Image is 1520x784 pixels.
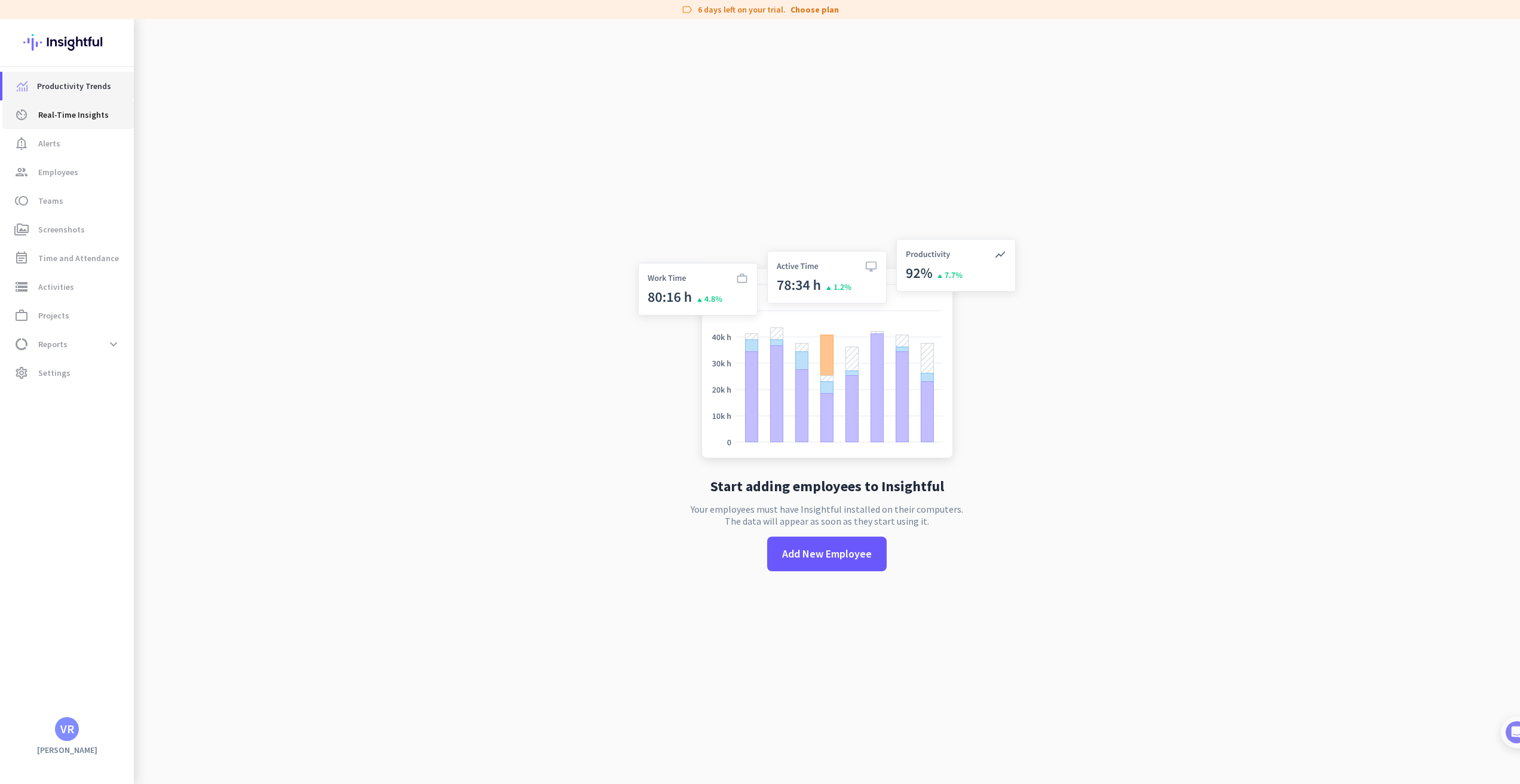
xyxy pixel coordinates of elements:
span: Home [17,403,42,411]
i: av_timer [14,108,29,122]
i: label [681,4,693,16]
a: Show me how [46,287,130,311]
a: groupEmployees [2,158,134,186]
span: Productivity Trends [37,79,111,93]
button: Help [119,373,179,421]
span: Real-Time Insights [38,108,109,122]
button: Messages [60,373,119,421]
span: Add New Employee [782,546,872,562]
span: Help [140,403,159,411]
a: menu-itemProductivity Trends [2,72,134,100]
img: Insightful logo [23,19,111,66]
button: Tasks [179,373,239,421]
img: no-search-results [629,232,1025,470]
i: settings [14,366,29,380]
span: Settings [38,366,71,380]
h2: Start adding employees to Insightful [710,479,944,494]
div: Add employees [46,208,203,220]
span: Teams [38,194,63,208]
i: toll [14,194,29,208]
div: 🎊 Welcome to Insightful! 🎊 [17,46,222,89]
div: VR [60,723,74,735]
div: It's time to add your employees! This is crucial since Insightful will start collecting their act... [46,228,208,278]
span: Time and Attendance [38,251,119,265]
i: data_usage [14,337,29,351]
a: work_outlineProjects [2,301,134,330]
img: menu-item [17,81,27,91]
a: Choose plan [790,4,839,16]
img: Profile image for Tamara [42,125,62,144]
button: expand_more [103,333,124,355]
div: You're just a few steps away from completing the essential app setup [17,89,222,118]
span: Screenshots [38,222,85,237]
span: Projects [38,308,69,323]
a: av_timerReal-Time Insights [2,100,134,129]
a: data_usageReportsexpand_more [2,330,134,359]
span: Messages [69,403,111,411]
a: storageActivities [2,272,134,301]
div: [PERSON_NAME] from Insightful [66,128,197,140]
span: Activities [38,280,74,294]
div: 1Add employees [22,204,217,223]
a: notification_importantAlerts [2,129,134,158]
i: perm_media [14,222,29,237]
span: Alerts [38,136,60,151]
h1: Tasks [102,5,140,26]
p: Your employees must have Insightful installed on their computers. The data will appear as soon as... [691,503,963,527]
i: storage [14,280,29,294]
div: Show me how [46,278,208,311]
i: event_note [14,251,29,265]
a: event_noteTime and Attendance [2,244,134,272]
span: Employees [38,165,78,179]
i: notification_important [14,136,29,151]
a: settingsSettings [2,359,134,387]
i: work_outline [14,308,29,323]
p: About 10 minutes [152,157,227,170]
a: perm_mediaScreenshots [2,215,134,244]
span: Reports [38,337,68,351]
button: Mark as completed [46,336,138,348]
i: group [14,165,29,179]
span: Tasks [196,403,222,411]
button: Add New Employee [767,537,887,571]
div: Close [210,5,231,26]
p: 4 steps [12,157,42,170]
a: tollTeams [2,186,134,215]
